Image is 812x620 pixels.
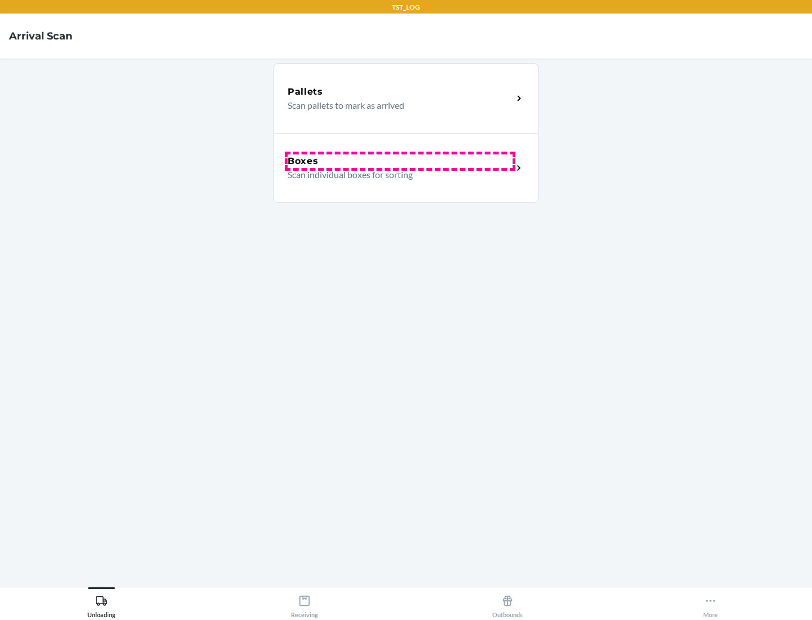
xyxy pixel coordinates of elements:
[273,63,539,133] a: PalletsScan pallets to mark as arrived
[406,587,609,618] button: Outbounds
[9,29,72,43] h4: Arrival Scan
[288,154,319,168] h5: Boxes
[609,587,812,618] button: More
[288,168,504,181] p: Scan individual boxes for sorting
[291,590,318,618] div: Receiving
[492,590,523,618] div: Outbounds
[203,587,406,618] button: Receiving
[703,590,718,618] div: More
[392,2,420,12] p: TST_LOG
[87,590,116,618] div: Unloading
[288,99,504,112] p: Scan pallets to mark as arrived
[288,85,323,99] h5: Pallets
[273,133,539,203] a: BoxesScan individual boxes for sorting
